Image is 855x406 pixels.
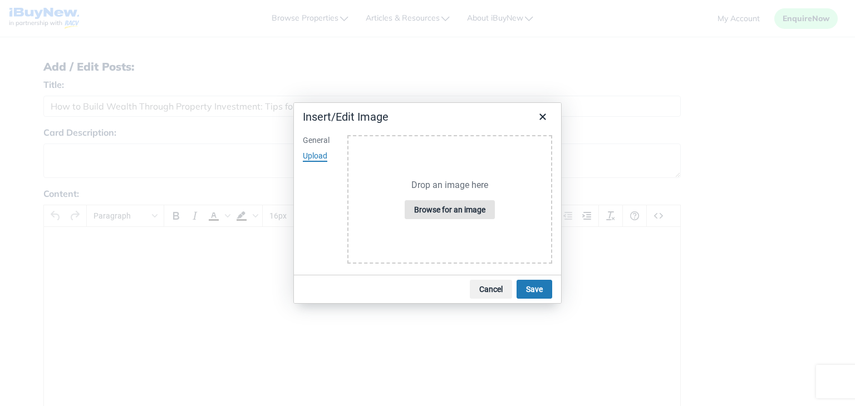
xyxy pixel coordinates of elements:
[405,200,495,219] button: Browse for an image
[9,9,627,21] body: Rich Text Area. Press ALT-0 for help.
[470,280,512,299] button: Cancel
[303,135,330,146] div: General
[303,110,389,124] div: Insert/Edit Image
[533,107,552,126] button: Close
[517,280,552,299] button: Save
[303,151,327,162] div: Upload
[411,180,488,191] p: Drop an image here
